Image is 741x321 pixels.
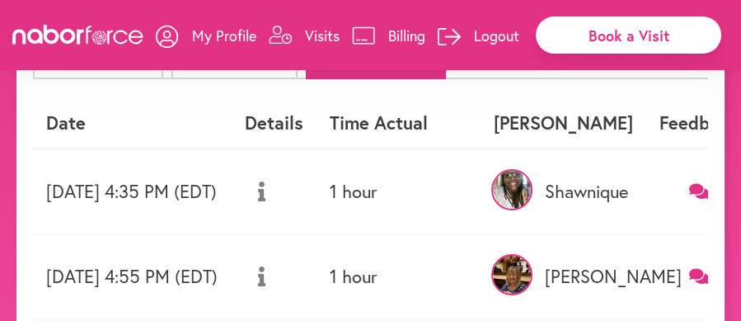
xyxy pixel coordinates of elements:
[33,99,232,148] th: Date
[317,149,481,234] td: 1 hour
[192,26,256,45] p: My Profile
[494,266,633,287] p: [PERSON_NAME]
[474,26,519,45] p: Logout
[305,26,340,45] p: Visits
[352,11,425,60] a: Billing
[536,17,721,54] div: Book a Visit
[491,254,532,295] img: 8qGhwGL4SX0xRwlUyCM3
[232,99,317,148] th: Details
[33,234,232,319] td: [DATE] 4:55 PM (EDT)
[317,99,481,148] th: Time Actual
[317,234,481,319] td: 1 hour
[33,149,232,234] td: [DATE] 4:35 PM (EDT)
[269,11,340,60] a: Visits
[481,99,646,148] th: [PERSON_NAME]
[156,11,256,60] a: My Profile
[491,169,532,210] img: mkzg8XavSgeh4MsYV4Uc
[438,11,519,60] a: Logout
[494,181,633,202] p: Shawnique
[388,26,425,45] p: Billing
